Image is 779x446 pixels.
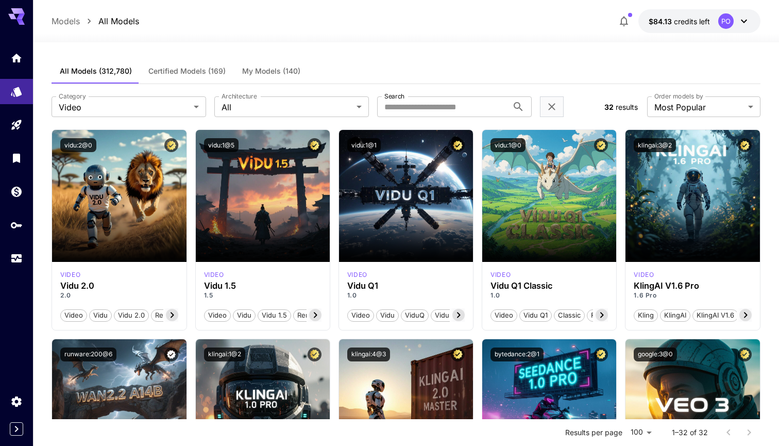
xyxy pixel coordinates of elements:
[604,103,614,111] span: 32
[520,310,551,321] span: Vidu Q1
[60,291,178,300] p: 2.0
[490,291,608,300] p: 1.0
[634,281,751,291] h3: KlingAI V1.6 Pro
[151,308,193,322] button: Reference
[634,308,658,322] button: Kling
[491,310,517,321] span: Video
[376,308,399,322] button: Vidu
[634,138,676,152] button: klingai:3@2
[347,270,367,279] p: video
[204,138,239,152] button: vidu:1@5
[60,138,96,152] button: vidu:2@0
[634,270,654,279] div: klingai_1_6_pro
[692,308,738,322] button: KlingAI v1.6
[10,152,23,164] div: Library
[738,348,752,361] button: Certified Model – Vetted for best performance and includes a commercial license.
[52,15,80,27] a: Models
[60,348,116,361] button: runware:200@6
[347,270,367,279] div: vidu_q1
[204,308,231,322] button: Video
[242,67,300,76] span: My Models (140)
[10,219,23,232] div: API Keys
[587,308,616,322] button: FLF2V
[649,16,710,27] div: $84.12975
[718,13,734,29] div: PO
[693,310,738,321] span: KlingAI v1.6
[60,270,80,279] div: vidu_2_0
[674,17,710,26] span: credits left
[258,308,291,322] button: Vidu 1.5
[90,310,111,321] span: Vidu
[10,395,23,408] div: Settings
[554,310,584,321] span: Classic
[294,310,334,321] span: Rerefence
[308,348,321,361] button: Certified Model – Vetted for best performance and includes a commercial license.
[59,92,86,101] label: Category
[114,308,149,322] button: Vidu 2.0
[626,425,655,440] div: 100
[347,138,381,152] button: vidu:1@1
[148,67,226,76] span: Certified Models (169)
[431,308,463,322] button: Vidu Q1
[89,308,112,322] button: Vidu
[546,101,558,113] button: Clear filters (1)
[616,103,638,111] span: results
[634,348,677,361] button: google:3@0
[347,348,390,361] button: klingai:4@3
[672,427,708,438] p: 1–32 of 32
[10,119,23,131] div: Playground
[205,310,230,321] span: Video
[431,310,463,321] span: Vidu Q1
[151,310,192,321] span: Reference
[347,291,465,300] p: 1.0
[98,15,139,27] a: All Models
[10,52,23,64] div: Home
[204,270,224,279] div: vidu_1_5
[10,422,23,436] button: Expand sidebar
[384,92,404,101] label: Search
[451,348,465,361] button: Certified Model – Vetted for best performance and includes a commercial license.
[490,308,517,322] button: Video
[490,348,544,361] button: bytedance:2@1
[451,138,465,152] button: Certified Model – Vetted for best performance and includes a commercial license.
[10,85,23,98] div: Models
[377,310,398,321] span: Vidu
[222,101,352,113] span: All
[60,281,178,291] h3: Vidu 2.0
[594,348,608,361] button: Certified Model – Vetted for best performance and includes a commercial license.
[10,252,23,265] div: Usage
[204,270,224,279] p: video
[490,281,608,291] h3: Vidu Q1 Classic
[738,138,752,152] button: Certified Model – Vetted for best performance and includes a commercial license.
[114,310,148,321] span: Vidu 2.0
[654,101,744,113] span: Most Popular
[348,310,374,321] span: Video
[587,310,615,321] span: FLF2V
[634,310,657,321] span: Kling
[660,308,690,322] button: KlingAI
[649,17,674,26] span: $84.13
[60,67,132,76] span: All Models (312,780)
[233,308,256,322] button: Vidu
[308,138,321,152] button: Certified Model – Vetted for best performance and includes a commercial license.
[634,270,654,279] p: video
[60,308,87,322] button: Video
[204,291,321,300] p: 1.5
[164,138,178,152] button: Certified Model – Vetted for best performance and includes a commercial license.
[634,291,751,300] p: 1.6 Pro
[638,9,760,33] button: $84.12975PO
[59,101,190,113] span: Video
[594,138,608,152] button: Certified Model – Vetted for best performance and includes a commercial license.
[401,308,429,322] button: ViduQ
[347,281,465,291] h3: Vidu Q1
[554,308,585,322] button: Classic
[52,15,139,27] nav: breadcrumb
[204,348,245,361] button: klingai:1@2
[204,281,321,291] h3: Vidu 1.5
